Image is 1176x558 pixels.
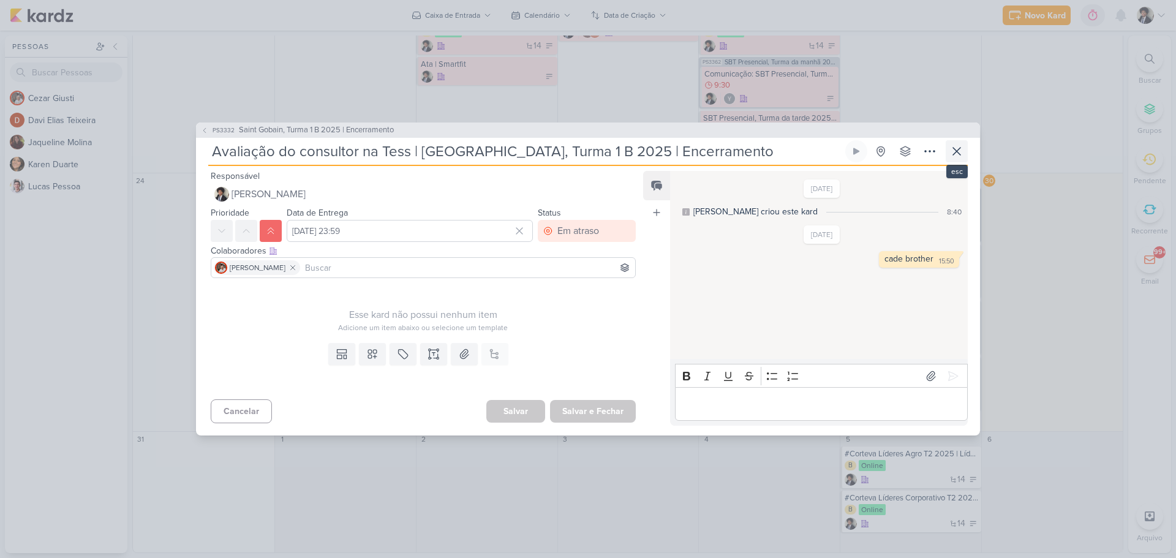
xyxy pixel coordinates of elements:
div: cade brother [884,254,933,264]
img: Pedro Luahn Simões [214,187,229,202]
div: Adicione um item abaixo ou selecione um template [211,322,636,333]
label: Responsável [211,171,260,181]
span: [PERSON_NAME] [230,262,285,273]
span: Saint Gobain, Turma 1 B 2025 | Encerramento [239,124,394,137]
img: Cezar Giusti [215,262,227,274]
div: 15:50 [939,257,954,266]
div: Editor editing area: main [675,387,968,421]
div: Esse kard não possui nenhum item [211,307,636,322]
div: Em atraso [557,224,599,238]
button: [PERSON_NAME] [211,183,636,205]
label: Prioridade [211,208,249,218]
input: Kard Sem Título [208,140,843,162]
div: [PERSON_NAME] criou este kard [693,205,818,218]
input: Buscar [303,260,633,275]
span: [PERSON_NAME] [232,187,306,202]
label: Data de Entrega [287,208,348,218]
button: PS3332 Saint Gobain, Turma 1 B 2025 | Encerramento [201,124,394,137]
div: 8:40 [947,206,962,217]
input: Select a date [287,220,533,242]
div: Colaboradores [211,244,636,257]
button: Cancelar [211,399,272,423]
button: Em atraso [538,220,636,242]
span: PS3332 [211,126,236,135]
div: Ligar relógio [851,146,861,156]
div: Editor toolbar [675,364,968,388]
div: esc [946,165,968,178]
label: Status [538,208,561,218]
